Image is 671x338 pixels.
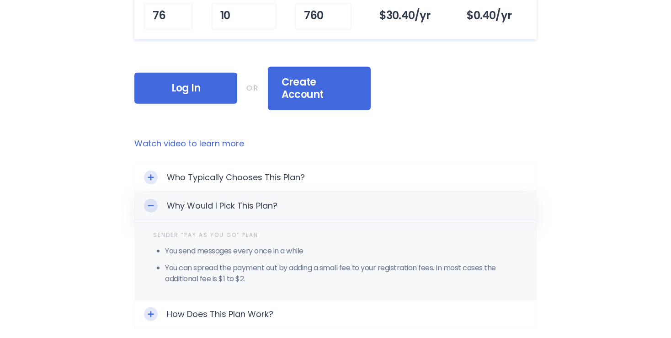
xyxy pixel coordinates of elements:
a: Watch video to learn more [134,138,537,150]
div: Toggle Expand [144,199,158,213]
div: Toggle Expand [144,171,158,184]
div: Create Account [268,67,371,110]
li: You can spread the payment out by adding a small fee to your registration fees. In most cases the... [165,263,518,284]
div: Toggle ExpandHow Does This Plan Work? [135,300,536,328]
li: You send messages every once in a while [165,246,518,257]
div: Sender “Pay As You Go” Plan [153,229,518,241]
span: Log In [148,82,224,95]
div: Toggle Expand [144,307,158,321]
div: $30.40 /yr [370,3,439,30]
div: Toggle ExpandWho Typically Chooses This Plan? [135,164,536,191]
div: Toggle ExpandWhy Would I Pick This Plan? [135,192,536,220]
div: 760 [295,3,352,30]
span: Create Account [282,76,357,101]
div: 76 [144,3,193,30]
div: OR [246,82,259,94]
div: Log In [134,73,237,104]
div: $0.40 /yr [458,3,527,30]
div: 10 [211,3,277,30]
